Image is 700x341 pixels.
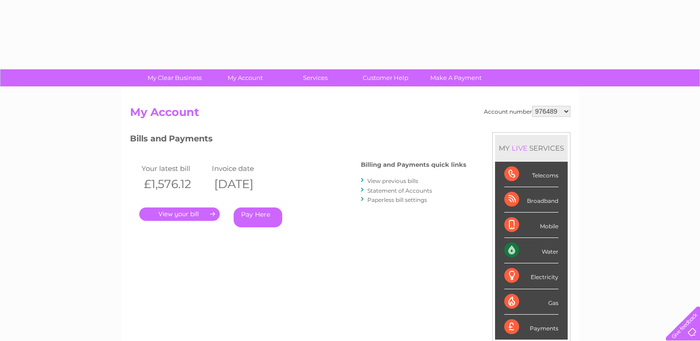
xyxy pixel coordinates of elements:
[210,175,280,194] th: [DATE]
[367,196,427,203] a: Paperless bill settings
[361,161,466,168] h4: Billing and Payments quick links
[207,69,283,86] a: My Account
[234,207,282,227] a: Pay Here
[504,263,558,289] div: Electricity
[504,315,558,340] div: Payments
[367,177,418,184] a: View previous bills
[130,132,466,148] h3: Bills and Payments
[139,175,210,194] th: £1,576.12
[136,69,213,86] a: My Clear Business
[484,106,570,117] div: Account number
[367,187,432,194] a: Statement of Accounts
[277,69,353,86] a: Services
[504,213,558,238] div: Mobile
[495,135,568,161] div: MY SERVICES
[504,162,558,187] div: Telecoms
[139,207,220,221] a: .
[418,69,494,86] a: Make A Payment
[510,144,529,152] div: LIVE
[347,69,424,86] a: Customer Help
[504,187,558,213] div: Broadband
[504,289,558,315] div: Gas
[504,238,558,263] div: Water
[139,162,210,175] td: Your latest bill
[210,162,280,175] td: Invoice date
[130,106,570,123] h2: My Account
